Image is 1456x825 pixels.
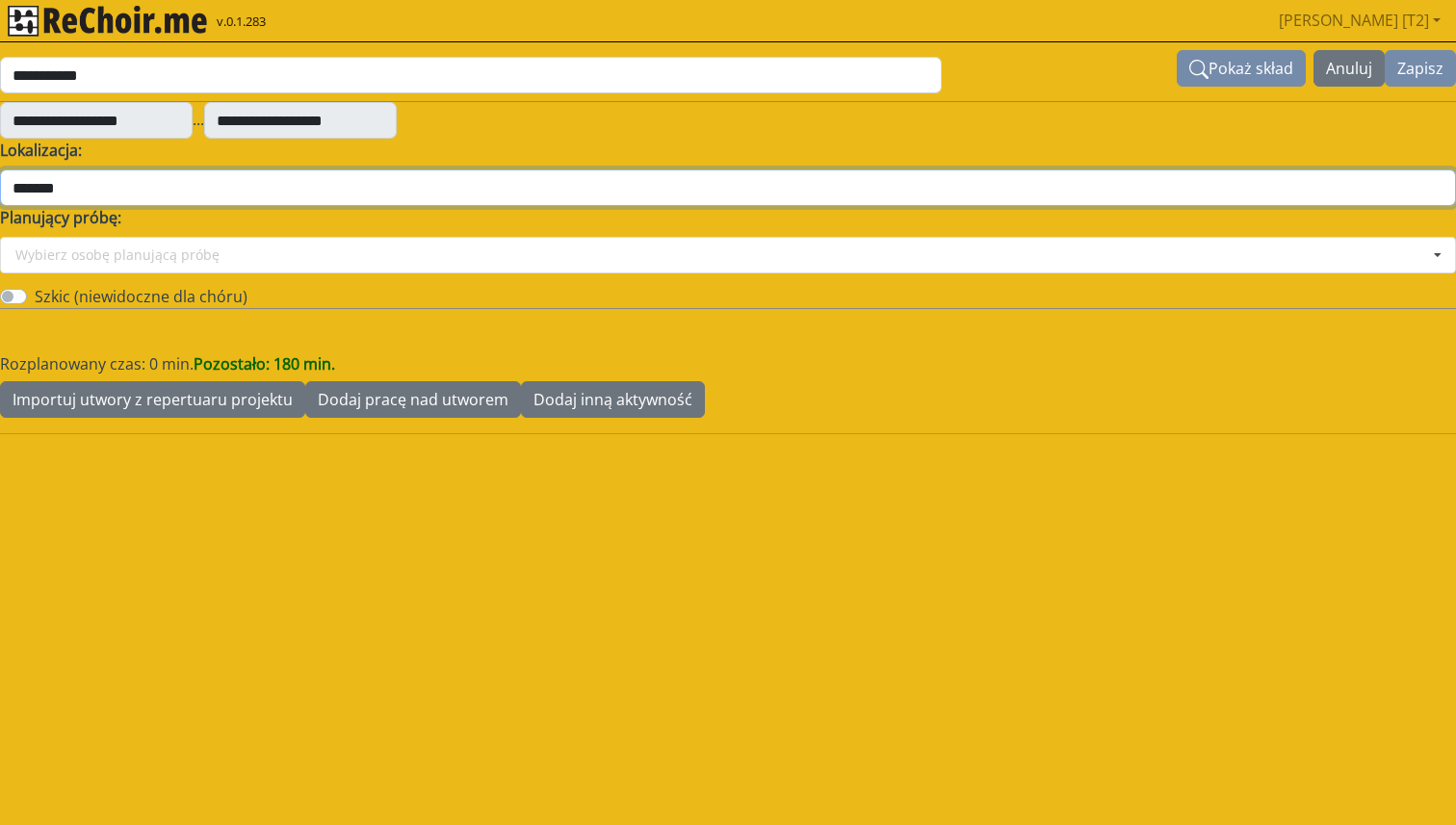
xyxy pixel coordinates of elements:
[35,285,247,308] label: Szkic (niewidoczne dla chóru)
[194,353,335,374] span: Pozostało: 180 min.
[1313,50,1385,87] button: Anuluj
[305,381,521,418] button: Dodaj pracę nad utworem
[521,381,705,418] button: Dodaj inną aktywność
[1385,50,1456,87] button: Zapisz
[217,13,266,32] span: v.0.1.283
[1189,60,1209,79] svg: search
[8,6,207,37] img: rekłajer mi
[15,248,220,262] div: Wybierz osobę planującą próbę
[1177,50,1306,87] button: searchPokaż skład
[1271,1,1448,39] a: [PERSON_NAME] [T2]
